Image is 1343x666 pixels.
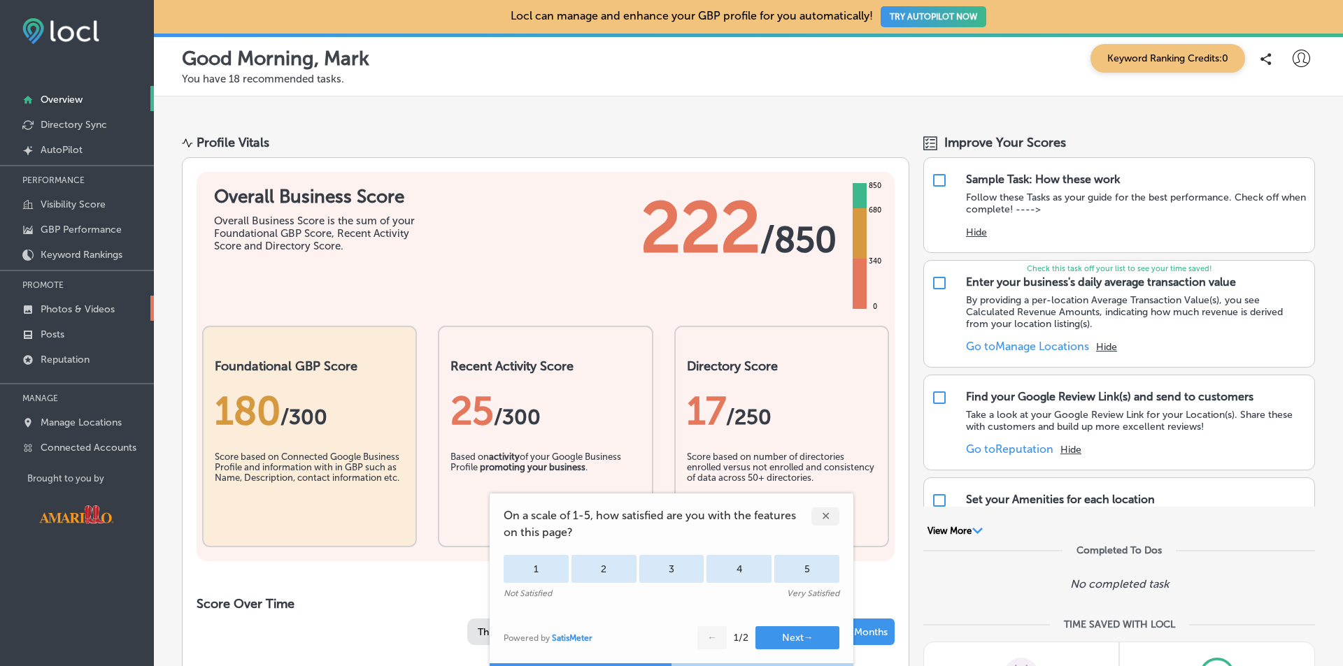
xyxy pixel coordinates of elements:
[774,555,839,583] div: 5
[966,409,1307,433] p: Take a look at your Google Review Link for your Location(s). Share these with customers and build...
[966,340,1089,353] a: Go toManage Locations
[944,135,1066,150] span: Improve Your Scores
[1064,618,1175,630] div: TIME SAVED WITH LOCL
[41,224,122,236] p: GBP Performance
[687,359,876,374] h2: Directory Score
[966,390,1253,403] div: Find your Google Review Link(s) and send to customers
[41,442,136,454] p: Connected Accounts
[697,626,727,649] button: ←
[811,507,839,526] div: ✕
[866,205,884,216] div: 680
[881,6,986,27] button: TRY AUTOPILOT NOW
[924,264,1314,273] p: Check this task off your list to see your time saved!
[706,555,772,583] div: 4
[214,215,424,252] div: Overall Business Score is the sum of your Foundational GBP Score, Recent Activity Score and Direc...
[552,633,592,643] a: SatisMeter
[450,451,640,521] div: Based on of your Google Business Profile .
[1060,444,1081,456] button: Hide
[41,354,90,365] p: Reputation
[966,173,1120,186] div: Sample Task: How these work
[280,405,327,430] span: / 300
[494,405,541,430] span: /300
[450,388,640,434] div: 25
[182,47,369,70] p: Good Morning, Mark
[504,555,569,583] div: 1
[450,359,640,374] h2: Recent Activity Score
[760,219,837,261] span: / 850
[478,626,527,638] span: This Month
[966,294,1307,330] p: By providing a per-location Average Transaction Value(s), you see Calculated Revenue Amounts, ind...
[687,388,876,434] div: 17
[787,588,839,598] div: Very Satisfied
[480,462,585,472] b: promoting your business
[1076,544,1162,556] div: Completed To Dos
[182,73,1315,85] p: You have 18 recommended tasks.
[41,303,115,315] p: Photos & Videos
[504,588,552,598] div: Not Satisfied
[1096,341,1117,353] button: Hide
[820,626,888,638] span: Last 12 Months
[27,495,125,534] img: Visit Amarillo
[866,256,884,267] div: 340
[870,301,880,312] div: 0
[41,198,106,210] p: Visibility Score
[22,18,99,44] img: fda3e92497d09a02dc62c9cd864e3231.png
[966,275,1236,289] div: Enter your business's daily average transaction value
[923,525,987,537] button: View More
[197,135,269,150] div: Profile Vitals
[489,451,520,462] b: activity
[41,328,64,340] p: Posts
[755,626,839,649] button: Next→
[1070,577,1169,591] p: No completed task
[639,555,704,583] div: 3
[41,144,83,156] p: AutoPilot
[687,451,876,521] div: Score based on number of directories enrolled versus not enrolled and consistency of data across ...
[504,633,592,643] div: Powered by
[215,388,404,434] div: 180
[41,119,107,131] p: Directory Sync
[966,493,1155,506] div: Set your Amenities for each location
[866,180,884,191] div: 850
[1090,44,1245,73] span: Keyword Ranking Credits: 0
[966,191,1307,215] p: Follow these Tasks as your guide for the best performance. Check off when complete! ---->
[215,451,404,521] div: Score based on Connected Google Business Profile and information with in GBP such as Name, Descri...
[214,186,424,208] h1: Overall Business Score
[966,226,987,238] button: Hide
[215,359,404,374] h2: Foundational GBP Score
[734,632,748,644] div: 1 / 2
[41,94,83,106] p: Overview
[41,417,122,428] p: Manage Locations
[197,596,895,611] h2: Score Over Time
[571,555,637,583] div: 2
[504,507,811,541] span: On a scale of 1-5, how satisfied are you with the features on this page?
[726,405,772,430] span: /250
[966,442,1053,456] a: Go toReputation
[27,473,154,484] p: Brought to you by
[641,186,760,270] span: 222
[41,249,122,261] p: Keyword Rankings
